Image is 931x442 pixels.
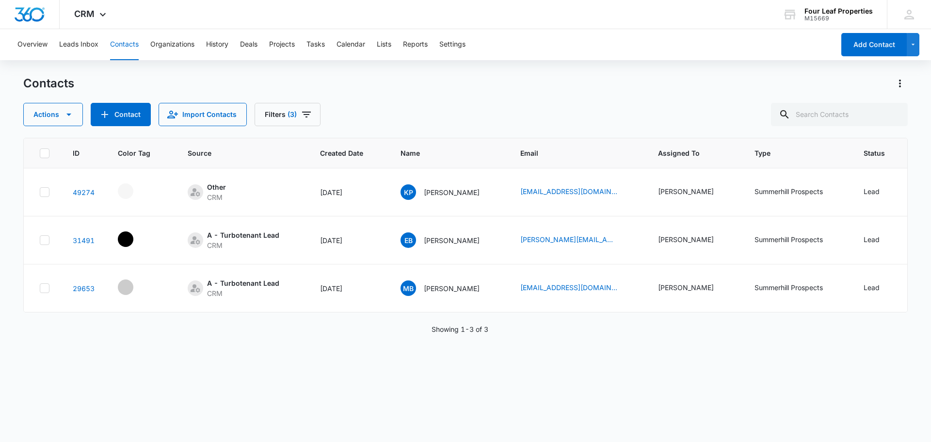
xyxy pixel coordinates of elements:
span: Type [754,148,826,158]
button: Tasks [306,29,325,60]
div: Lead [864,234,880,245]
div: Type - Summerhill Prospects - Select to Edit Field [754,234,840,246]
button: Filters [255,103,321,126]
button: Calendar [337,29,365,60]
div: Source - [object Object] - Select to Edit Field [188,278,297,298]
button: Projects [269,29,295,60]
div: Status - Lead - Select to Edit Field [864,186,897,198]
div: Summerhill Prospects [754,234,823,245]
a: Navigate to contact details page for Emily Boerman [73,236,95,245]
div: Email - kam.peterson11@gmail.com - Select to Edit Field [520,186,635,198]
div: Type - Summerhill Prospects - Select to Edit Field [754,282,840,294]
a: [PERSON_NAME][EMAIL_ADDRESS][PERSON_NAME][DOMAIN_NAME] [520,234,617,245]
div: account name [804,7,873,15]
a: Navigate to contact details page for Kameron Peterson [73,188,95,196]
button: Import Contacts [159,103,247,126]
div: CRM [207,240,279,250]
div: Name - Kameron Peterson - Select to Edit Field [401,184,497,200]
div: Other [207,182,226,192]
div: Source - [object Object] - Select to Edit Field [188,230,297,250]
div: [PERSON_NAME] [658,282,714,293]
a: Navigate to contact details page for Marie Brown [73,284,95,293]
div: Summerhill Prospects [754,186,823,196]
div: [PERSON_NAME] [658,186,714,196]
div: account id [804,15,873,22]
span: Created Date [320,148,363,158]
div: Lead [864,282,880,293]
span: Color Tag [118,148,150,158]
p: Showing 1-3 of 3 [432,324,488,334]
div: Status - Lead - Select to Edit Field [864,234,897,246]
span: MB [401,280,416,296]
div: Status - Lead - Select to Edit Field [864,282,897,294]
div: CRM [207,288,279,298]
button: Lists [377,29,391,60]
span: KP [401,184,416,200]
span: Status [864,148,885,158]
input: Search Contacts [771,103,908,126]
button: Actions [23,103,83,126]
button: Actions [892,76,908,91]
a: [EMAIL_ADDRESS][DOMAIN_NAME] [520,186,617,196]
button: Deals [240,29,257,60]
p: [PERSON_NAME] [424,187,480,197]
h1: Contacts [23,76,74,91]
div: Email - ever.bloom9@gmail.com - Select to Edit Field [520,282,635,294]
div: A - Turbotenant Lead [207,278,279,288]
div: [DATE] [320,187,377,197]
span: Assigned To [658,148,717,158]
span: Name [401,148,483,158]
span: CRM [74,9,95,19]
span: (3) [288,111,297,118]
button: History [206,29,228,60]
button: Overview [17,29,48,60]
div: A - Turbotenant Lead [207,230,279,240]
button: Reports [403,29,428,60]
div: Assigned To - Adam Schoenborn - Select to Edit Field [658,186,731,198]
div: Assigned To - Kelly Mursch - Select to Edit Field [658,282,731,294]
div: - - Select to Edit Field [118,231,151,247]
div: [DATE] [320,283,377,294]
span: Email [520,148,621,158]
p: [PERSON_NAME] [424,235,480,246]
div: Source - [object Object] - Select to Edit Field [188,182,243,202]
span: Source [188,148,283,158]
span: ID [73,148,80,158]
div: Summerhill Prospects [754,282,823,293]
div: Type - Summerhill Prospects - Select to Edit Field [754,186,840,198]
a: [EMAIL_ADDRESS][DOMAIN_NAME] [520,282,617,293]
div: Name - Emily Boerman - Select to Edit Field [401,232,497,248]
div: CRM [207,192,226,202]
div: [PERSON_NAME] [658,234,714,245]
div: [DATE] [320,235,377,246]
div: Assigned To - Kelly Mursch - Select to Edit Field [658,234,731,246]
button: Settings [439,29,465,60]
button: Contacts [110,29,139,60]
div: - - Select to Edit Field [118,183,151,199]
button: Add Contact [841,33,907,56]
button: Add Contact [91,103,151,126]
div: - - Select to Edit Field [118,279,151,295]
p: [PERSON_NAME] [424,283,480,294]
div: Lead [864,186,880,196]
span: EB [401,232,416,248]
button: Leads Inbox [59,29,98,60]
button: Organizations [150,29,194,60]
div: Name - Marie Brown - Select to Edit Field [401,280,497,296]
div: Email - EMILY.BOERMAN@GMAIL.COM - Select to Edit Field [520,234,635,246]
